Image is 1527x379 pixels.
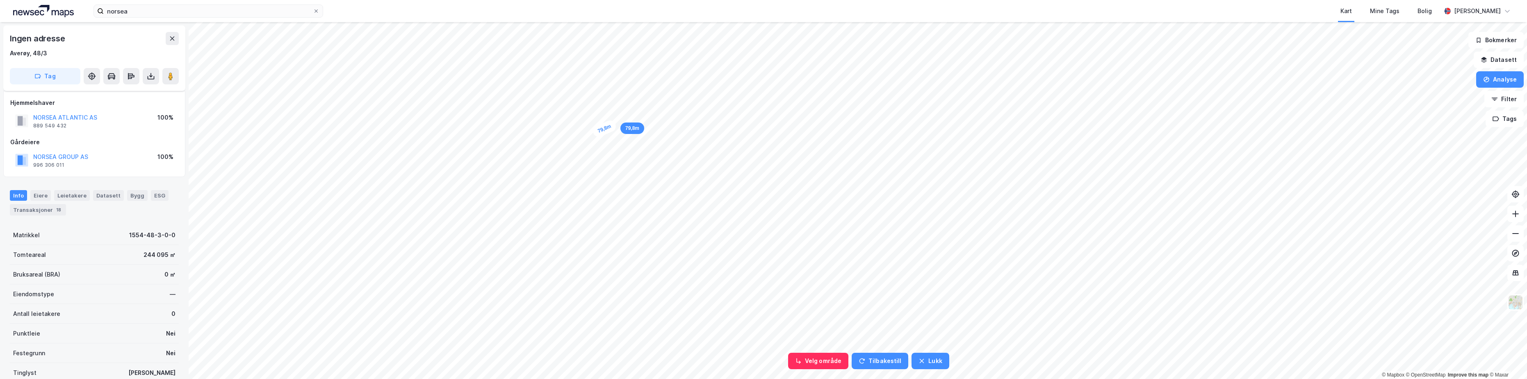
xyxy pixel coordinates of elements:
[10,204,66,216] div: Transaksjoner
[33,123,66,129] div: 889 549 432
[912,353,949,369] button: Lukk
[1468,32,1524,48] button: Bokmerker
[1484,91,1524,107] button: Filter
[13,250,46,260] div: Tomteareal
[1448,372,1488,378] a: Improve this map
[620,123,644,134] div: Map marker
[13,329,40,338] div: Punktleie
[30,190,51,201] div: Eiere
[10,137,178,147] div: Gårdeiere
[157,113,173,123] div: 100%
[10,68,80,84] button: Tag
[1476,71,1524,88] button: Analyse
[164,270,175,279] div: 0 ㎡
[33,162,64,168] div: 996 306 011
[13,270,60,279] div: Bruksareal (BRA)
[151,190,169,201] div: ESG
[55,206,63,214] div: 18
[13,309,60,319] div: Antall leietakere
[591,119,618,139] div: Map marker
[10,98,178,108] div: Hjemmelshaver
[13,289,54,299] div: Eiendomstype
[1454,6,1501,16] div: [PERSON_NAME]
[1508,295,1523,310] img: Z
[13,348,45,358] div: Festegrunn
[10,48,47,58] div: Averøy, 48/3
[13,5,74,17] img: logo.a4113a55bc3d86da70a041830d287a7e.svg
[144,250,175,260] div: 244 095 ㎡
[10,32,66,45] div: Ingen adresse
[1370,6,1399,16] div: Mine Tags
[171,309,175,319] div: 0
[129,230,175,240] div: 1554-48-3-0-0
[13,230,40,240] div: Matrikkel
[166,348,175,358] div: Nei
[1474,52,1524,68] button: Datasett
[852,353,908,369] button: Tilbakestill
[1418,6,1432,16] div: Bolig
[170,289,175,299] div: —
[1486,340,1527,379] iframe: Chat Widget
[54,190,90,201] div: Leietakere
[10,190,27,201] div: Info
[93,190,124,201] div: Datasett
[1382,372,1404,378] a: Mapbox
[104,5,313,17] input: Søk på adresse, matrikkel, gårdeiere, leietakere eller personer
[157,152,173,162] div: 100%
[127,190,148,201] div: Bygg
[166,329,175,338] div: Nei
[1340,6,1352,16] div: Kart
[1486,111,1524,127] button: Tags
[13,368,36,378] div: Tinglyst
[128,368,175,378] div: [PERSON_NAME]
[788,353,848,369] button: Velg område
[1406,372,1446,378] a: OpenStreetMap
